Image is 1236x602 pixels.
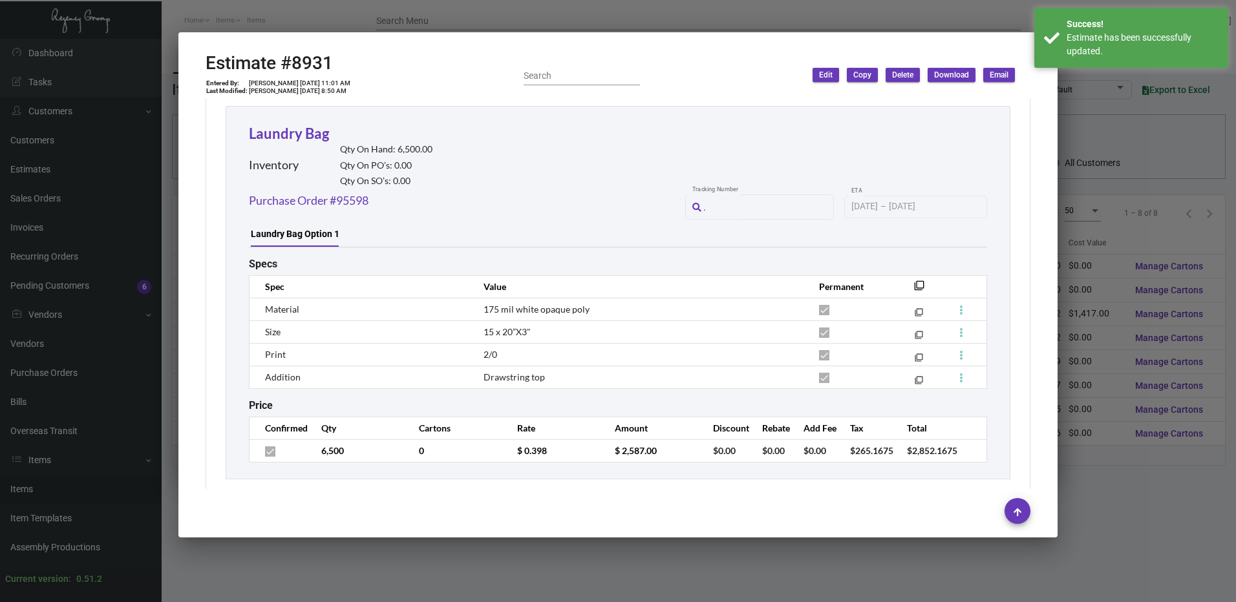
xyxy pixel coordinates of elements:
[915,333,923,342] mat-icon: filter_none
[806,275,895,298] th: Permanent
[206,87,248,95] td: Last Modified:
[340,160,432,171] h2: Qty On PO’s: 0.00
[700,417,750,439] th: Discount
[265,304,299,315] span: Material
[340,144,432,155] h2: Qty On Hand: 6,500.00
[880,202,886,212] span: –
[251,227,339,241] div: Laundry Bag Option 1
[934,70,969,81] span: Download
[248,79,351,87] td: [PERSON_NAME] [DATE] 11:01 AM
[484,349,497,360] span: 2/0
[907,445,957,456] span: $2,852.1675
[406,417,504,439] th: Cartons
[250,275,471,298] th: Spec
[206,79,248,87] td: Entered By:
[703,202,706,213] span: .
[804,445,826,456] span: $0.00
[484,371,545,382] span: Drawstring top
[340,176,432,187] h2: Qty On SO’s: 0.00
[749,417,791,439] th: Rebate
[504,417,602,439] th: Rate
[853,70,871,81] span: Copy
[889,202,951,212] input: End date
[847,68,878,82] button: Copy
[851,202,878,212] input: Start date
[308,417,406,439] th: Qty
[471,275,806,298] th: Value
[928,68,975,82] button: Download
[265,326,281,337] span: Size
[249,399,273,411] h2: Price
[915,379,923,387] mat-icon: filter_none
[915,356,923,364] mat-icon: filter_none
[990,70,1008,81] span: Email
[850,445,893,456] span: $265.1675
[249,158,299,172] h2: Inventory
[248,87,351,95] td: [PERSON_NAME] [DATE] 8:50 AM
[915,311,923,319] mat-icon: filter_none
[813,68,839,82] button: Edit
[791,417,837,439] th: Add Fee
[265,349,286,360] span: Print
[265,371,301,382] span: Addition
[713,445,736,456] span: $0.00
[206,52,351,74] h2: Estimate #8931
[250,417,308,439] th: Confirmed
[76,572,102,586] div: 0.51.2
[894,417,958,439] th: Total
[484,304,590,315] span: 175 mil white opaque poly
[837,417,894,439] th: Tax
[886,68,920,82] button: Delete
[249,192,368,209] a: Purchase Order #95598
[249,258,277,270] h2: Specs
[484,326,531,337] span: 15 x 20”X3"
[914,284,924,295] mat-icon: filter_none
[819,70,833,81] span: Edit
[762,445,785,456] span: $0.00
[1067,31,1219,58] div: Estimate has been successfully updated.
[602,417,699,439] th: Amount
[5,572,71,586] div: Current version:
[249,125,329,142] a: Laundry Bag
[892,70,913,81] span: Delete
[983,68,1015,82] button: Email
[1067,17,1219,31] div: Success!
